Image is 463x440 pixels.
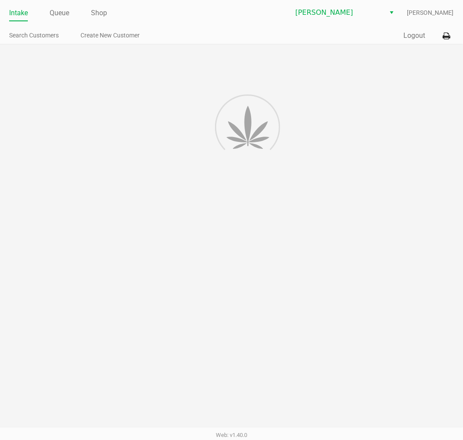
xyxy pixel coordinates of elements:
a: Shop [91,7,107,19]
a: Search Customers [9,30,59,41]
span: [PERSON_NAME] [295,7,380,18]
a: Create New Customer [81,30,140,41]
a: Intake [9,7,28,19]
button: Select [386,5,398,20]
span: Web: v1.40.0 [216,432,247,438]
span: [PERSON_NAME] [407,8,454,17]
button: Logout [404,30,426,41]
a: Queue [50,7,69,19]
